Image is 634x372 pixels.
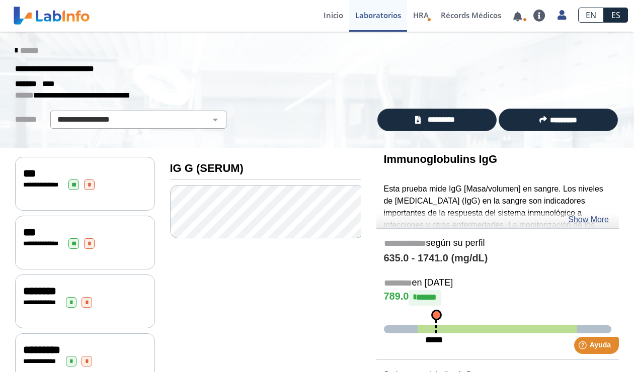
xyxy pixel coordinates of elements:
[578,8,604,23] a: EN
[384,183,612,255] p: Esta prueba mide IgG [Masa/volumen] en sangre. Los niveles de [MEDICAL_DATA] (IgG) en la sangre s...
[170,162,244,174] b: IG G (SERUM)
[384,238,612,249] h5: según su perfil
[544,333,623,361] iframe: Help widget launcher
[604,8,628,23] a: ES
[384,277,612,289] h5: en [DATE]
[568,214,609,226] a: Show More
[384,153,498,165] b: Immunoglobulins IgG
[413,10,429,20] span: HRA
[384,290,612,305] h4: 789.0
[384,252,612,264] h4: 635.0 - 1741.0 (mg/dL)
